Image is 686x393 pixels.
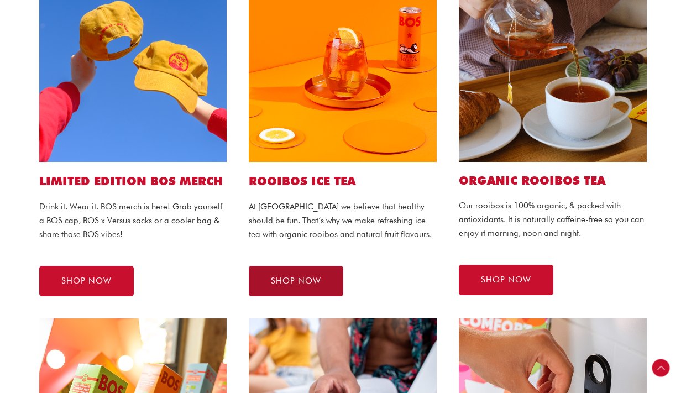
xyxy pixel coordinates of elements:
a: SHOP NOW [249,266,343,296]
h1: ROOIBOS ICE TEA [249,173,437,189]
p: At [GEOGRAPHIC_DATA] we believe that healthy should be fun. That’s why we make refreshing ice tea... [249,200,437,241]
h2: Organic ROOIBOS TEA [459,173,647,188]
p: Our rooibos is 100% organic, & packed with antioxidants. It is naturally caffeine-free so you can... [459,199,647,240]
a: SHOP NOW [459,265,553,295]
p: Drink it. Wear it. BOS merch is here! Grab yourself a BOS cap, BOS x Versus socks or a cooler bag... [39,200,227,241]
h1: LIMITED EDITION BOS MERCH [39,173,227,189]
span: SHOP NOW [481,276,531,284]
span: SHOP NOW [61,277,112,285]
a: SHOP NOW [39,266,134,296]
span: SHOP NOW [271,277,321,285]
